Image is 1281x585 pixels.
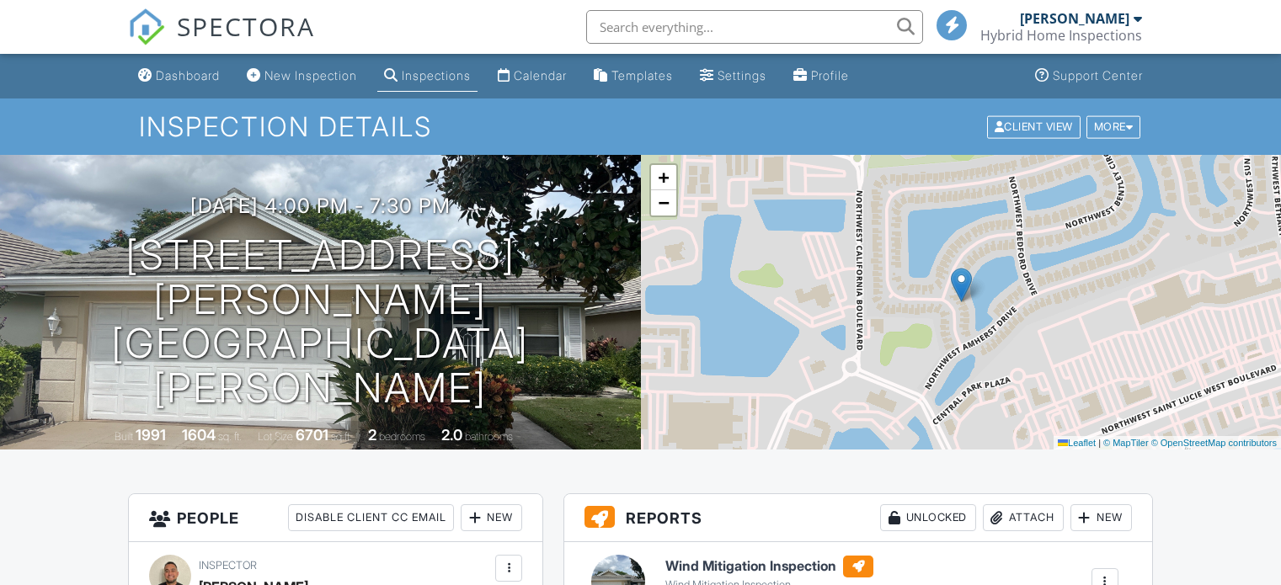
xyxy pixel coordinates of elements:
[985,120,1085,132] a: Client View
[1103,438,1149,448] a: © MapTiler
[651,165,676,190] a: Zoom in
[811,68,849,82] div: Profile
[177,8,315,44] span: SPECTORA
[441,426,462,444] div: 2.0
[651,190,676,215] a: Zoom out
[331,430,352,443] span: sq.ft.
[587,61,680,92] a: Templates
[402,68,471,82] div: Inspections
[983,504,1064,531] div: Attach
[465,430,513,443] span: bathrooms
[987,115,1081,138] div: Client View
[379,430,425,443] span: bedrooms
[264,68,357,82] div: New Inspection
[190,194,451,217] h3: [DATE] 4:00 pm - 7:30 pm
[218,430,242,443] span: sq. ft.
[377,61,478,92] a: Inspections
[586,10,923,44] input: Search everything...
[115,430,133,443] span: Built
[128,8,165,45] img: The Best Home Inspection Software - Spectora
[288,504,454,531] div: Disable Client CC Email
[1098,438,1101,448] span: |
[951,268,972,302] img: Marker
[182,426,216,444] div: 1604
[658,192,669,213] span: −
[1086,115,1141,138] div: More
[1053,68,1143,82] div: Support Center
[564,494,1152,542] h3: Reports
[156,68,220,82] div: Dashboard
[240,61,364,92] a: New Inspection
[491,61,574,92] a: Calendar
[296,426,328,444] div: 6701
[1070,504,1132,531] div: New
[1058,438,1096,448] a: Leaflet
[368,426,376,444] div: 2
[129,494,542,542] h3: People
[658,167,669,188] span: +
[514,68,567,82] div: Calendar
[1151,438,1277,448] a: © OpenStreetMap contributors
[199,559,257,572] span: Inspector
[131,61,227,92] a: Dashboard
[258,430,293,443] span: Lot Size
[787,61,856,92] a: Company Profile
[139,112,1142,141] h1: Inspection Details
[611,68,673,82] div: Templates
[665,556,873,577] h6: Wind Mitigation Inspection
[880,504,976,531] div: Unlocked
[128,23,315,58] a: SPECTORA
[693,61,773,92] a: Settings
[980,27,1142,44] div: Hybrid Home Inspections
[136,426,166,444] div: 1991
[27,233,614,411] h1: [STREET_ADDRESS][PERSON_NAME] [GEOGRAPHIC_DATA][PERSON_NAME]
[1020,10,1129,27] div: [PERSON_NAME]
[461,504,522,531] div: New
[718,68,766,82] div: Settings
[1028,61,1150,92] a: Support Center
